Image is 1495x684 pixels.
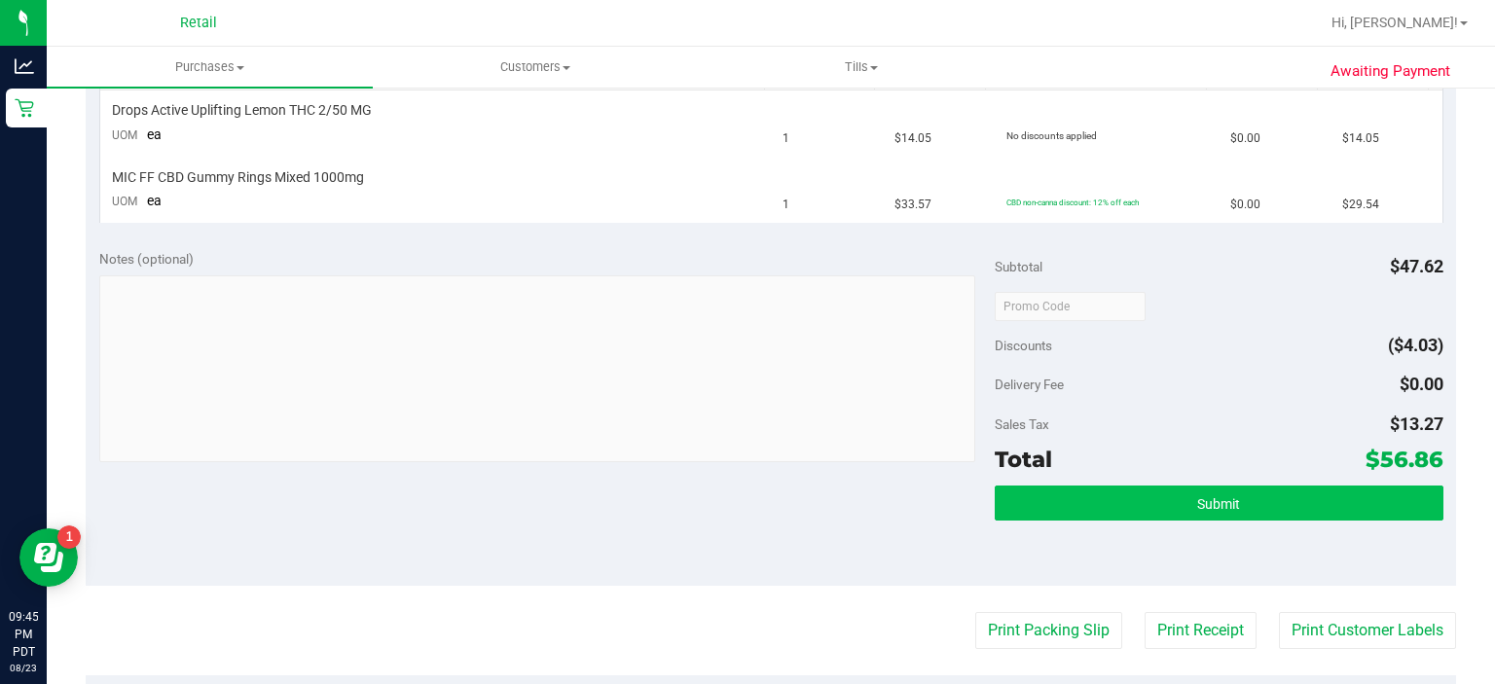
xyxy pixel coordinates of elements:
button: Submit [995,486,1442,521]
span: $0.00 [1400,374,1443,394]
span: ea [147,126,162,142]
span: Delivery Fee [995,377,1064,392]
button: Print Packing Slip [975,612,1122,649]
span: $29.54 [1342,196,1379,214]
span: ea [147,193,162,208]
span: $47.62 [1390,256,1443,276]
span: 1 [783,129,789,148]
span: Notes (optional) [99,251,194,267]
span: Tills [700,58,1024,76]
span: ($4.03) [1388,335,1443,355]
span: 1 [783,196,789,214]
span: Total [995,446,1052,473]
span: UOM [112,195,137,208]
a: Customers [373,47,699,88]
span: Sales Tax [995,416,1049,432]
span: MIC FF CBD Gummy Rings Mixed 1000mg [112,168,364,187]
span: Hi, [PERSON_NAME]! [1331,15,1458,30]
inline-svg: Analytics [15,56,34,76]
span: $56.86 [1366,446,1443,473]
span: $14.05 [894,129,931,148]
inline-svg: Retail [15,98,34,118]
span: Drops Active Uplifting Lemon THC 2/50 MG [112,101,372,120]
p: 08/23 [9,661,38,675]
span: Customers [374,58,698,76]
span: $0.00 [1230,129,1260,148]
span: CBD non-canna discount: 12% off each [1006,198,1139,207]
span: $0.00 [1230,196,1260,214]
a: Purchases [47,47,373,88]
span: Subtotal [995,259,1042,274]
span: Retail [180,15,217,31]
span: Submit [1197,496,1240,512]
iframe: Resource center unread badge [57,525,81,549]
span: Purchases [47,58,373,76]
span: $13.27 [1390,414,1443,434]
span: Discounts [995,328,1052,363]
p: 09:45 PM PDT [9,608,38,661]
span: UOM [112,128,137,142]
button: Print Customer Labels [1279,612,1456,649]
span: $33.57 [894,196,931,214]
button: Print Receipt [1145,612,1257,649]
a: Tills [699,47,1025,88]
input: Promo Code [995,292,1146,321]
iframe: Resource center [19,528,78,587]
span: $14.05 [1342,129,1379,148]
span: No discounts applied [1006,130,1097,141]
span: Awaiting Payment [1331,60,1450,83]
